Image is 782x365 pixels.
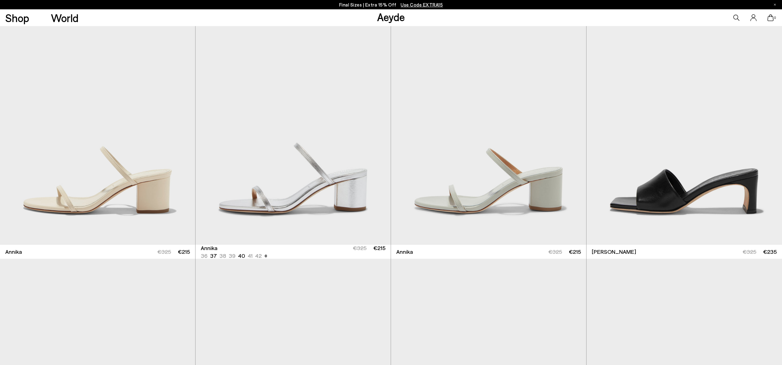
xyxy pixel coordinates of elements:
span: 0 [774,16,777,20]
a: Annika €325 €215 [391,245,586,259]
a: World [51,12,79,23]
li: 37 [210,252,217,260]
span: Annika [5,248,22,256]
span: Navigate to /collections/ss25-final-sizes [401,2,443,7]
p: Final Sizes | Extra 15% Off [339,1,443,9]
a: Shop [5,12,29,23]
span: €215 [373,244,385,251]
span: €215 [569,248,581,255]
a: 0 [767,14,774,21]
span: [PERSON_NAME] [592,248,636,256]
li: + [264,251,267,260]
span: €325 [548,248,562,255]
li: 40 [238,252,245,260]
ul: variant [201,252,260,260]
a: [PERSON_NAME] €325 €235 [586,245,782,259]
span: Annika [201,244,218,252]
a: Annika 36 37 38 39 40 41 42 + €325 €215 [195,245,391,259]
span: €325 [157,248,171,255]
span: €235 [763,248,777,255]
span: €215 [178,248,190,255]
span: €325 [353,244,366,251]
span: €325 [743,248,756,255]
a: Aeyde [377,10,405,23]
span: Annika [396,248,413,256]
